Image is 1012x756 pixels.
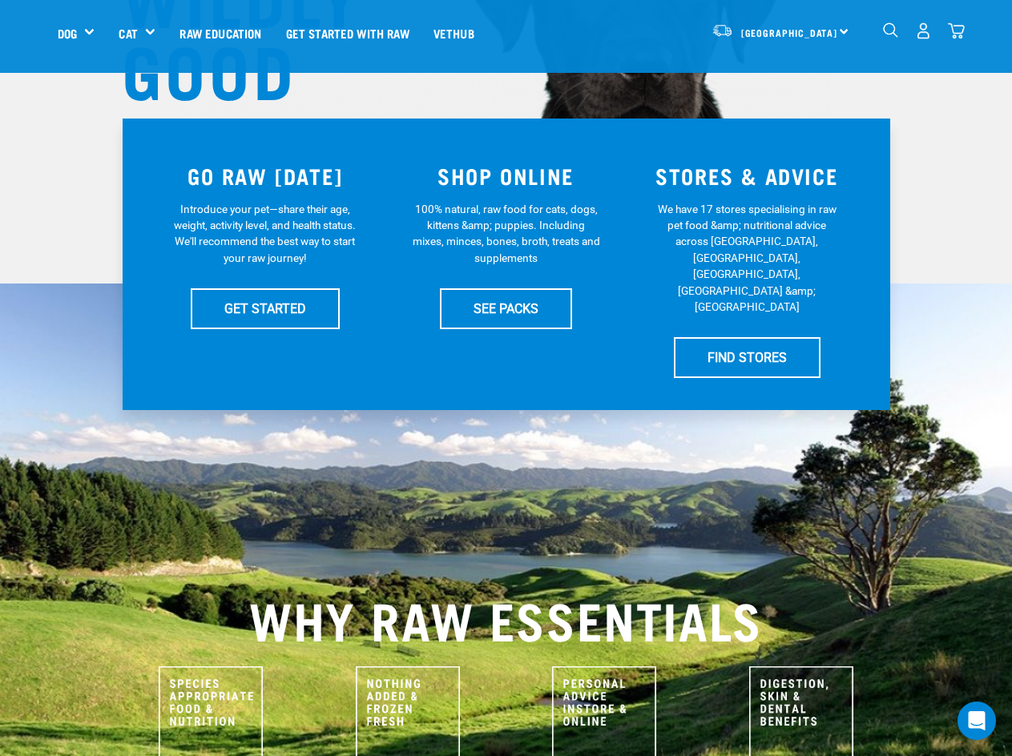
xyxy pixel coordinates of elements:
[915,22,932,39] img: user.png
[440,288,572,328] a: SEE PACKS
[191,288,340,328] a: GET STARTED
[653,201,841,316] p: We have 17 stores specialising in raw pet food &amp; nutritional advice across [GEOGRAPHIC_DATA],...
[395,163,617,188] h3: SHOP ONLINE
[167,1,273,65] a: Raw Education
[948,22,965,39] img: home-icon@2x.png
[741,30,838,35] span: [GEOGRAPHIC_DATA]
[958,702,996,740] div: Open Intercom Messenger
[883,22,898,38] img: home-icon-1@2x.png
[712,23,733,38] img: van-moving.png
[155,163,377,188] h3: GO RAW [DATE]
[636,163,858,188] h3: STORES & ADVICE
[412,201,600,267] p: 100% natural, raw food for cats, dogs, kittens &amp; puppies. Including mixes, minces, bones, bro...
[674,337,820,377] a: FIND STORES
[171,201,359,267] p: Introduce your pet—share their age, weight, activity level, and health status. We'll recommend th...
[119,24,137,42] a: Cat
[58,589,955,647] h2: WHY RAW ESSENTIALS
[58,24,77,42] a: Dog
[421,1,486,65] a: Vethub
[274,1,421,65] a: Get started with Raw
